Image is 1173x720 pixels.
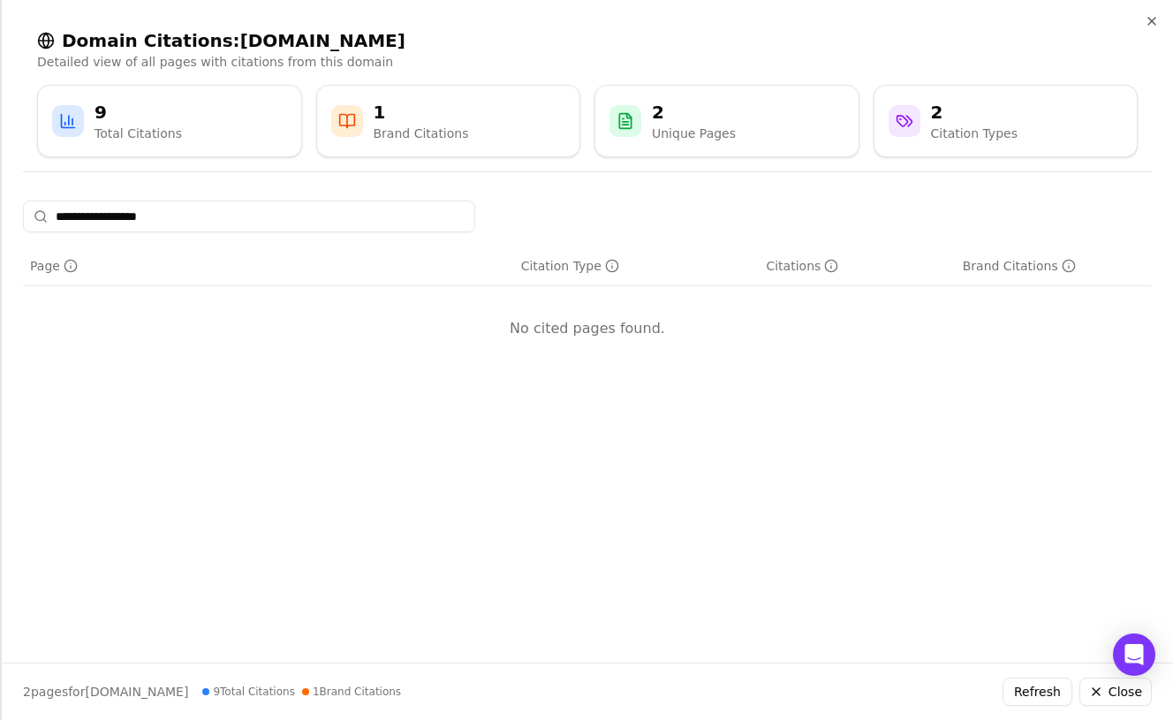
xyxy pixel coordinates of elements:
h2: Domain Citations: [DOMAIN_NAME] [37,28,1138,53]
span: 2 [23,685,31,699]
div: Brand Citations [374,125,469,142]
div: 2 [931,100,1018,125]
span: 1 Brand Citations [302,685,401,699]
th: totalCitationCount [759,246,955,286]
td: No cited pages found. [23,286,1152,371]
button: Close [1079,678,1152,706]
p: page s for [23,683,188,701]
th: page [23,246,514,286]
div: Unique Pages [652,125,736,142]
span: 9 Total Citations [202,685,295,699]
span: [DOMAIN_NAME] [85,685,188,699]
div: 2 [652,100,736,125]
div: Total Citations [95,125,182,142]
div: Data table [23,246,1152,371]
p: Detailed view of all pages with citations from this domain [37,53,1138,71]
th: citationTypes [514,246,760,286]
div: 1 [374,100,469,125]
th: brandCitationCount [956,246,1152,286]
button: Refresh [1003,678,1072,706]
div: 9 [95,100,182,125]
div: Brand Citations [963,257,1076,275]
div: Citation Type [521,257,619,275]
div: Citation Types [931,125,1018,142]
div: Citations [766,257,838,275]
div: Page [30,257,78,275]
